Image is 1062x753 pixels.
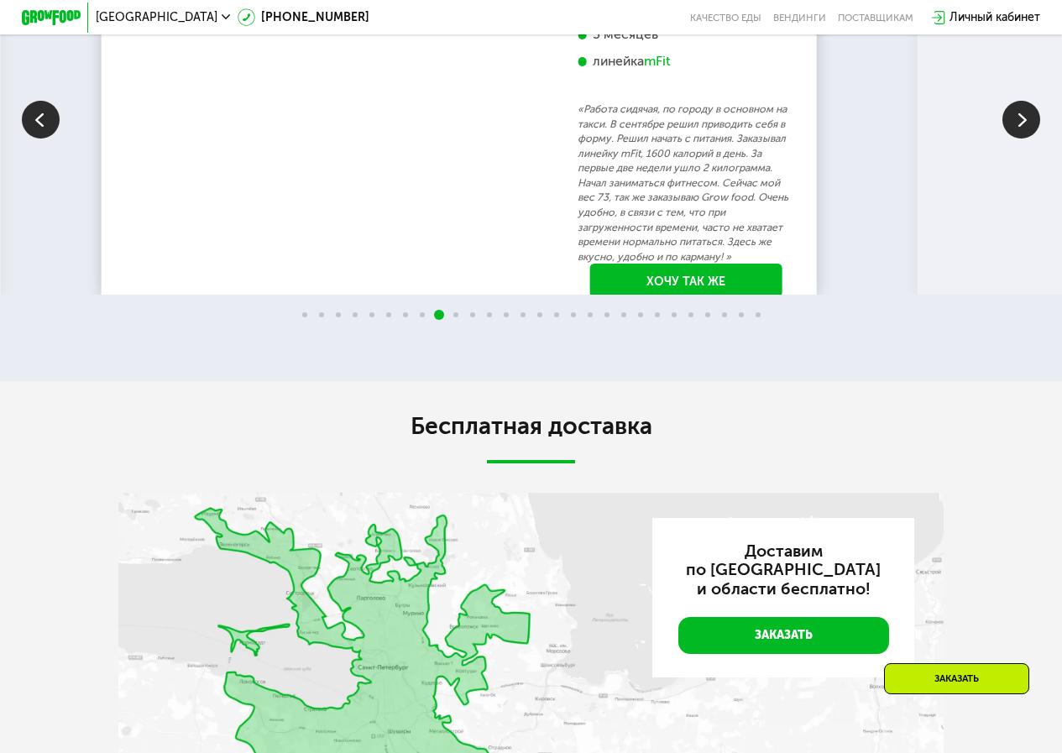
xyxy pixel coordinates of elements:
div: 5 месяцев [578,26,794,43]
span: [GEOGRAPHIC_DATA] [96,12,217,24]
a: Заказать [678,617,888,654]
img: Slide left [22,101,60,139]
div: mFit [644,53,671,70]
div: Личный кабинет [950,8,1040,26]
a: Хочу так же [590,264,782,297]
div: линейка [578,53,794,70]
div: поставщикам [838,12,913,24]
a: [PHONE_NUMBER] [238,8,369,26]
p: «Работа сидячая, по городу в основном на такси. В сентябре решил приводить себя в форму. Решил на... [578,102,794,264]
img: Slide right [1002,101,1040,139]
h2: Бесплатная доставка [118,411,944,441]
div: Заказать [884,663,1029,694]
a: Вендинги [773,12,826,24]
h3: Доставим по [GEOGRAPHIC_DATA] и области бесплатно! [678,542,888,599]
a: Качество еды [690,12,761,24]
